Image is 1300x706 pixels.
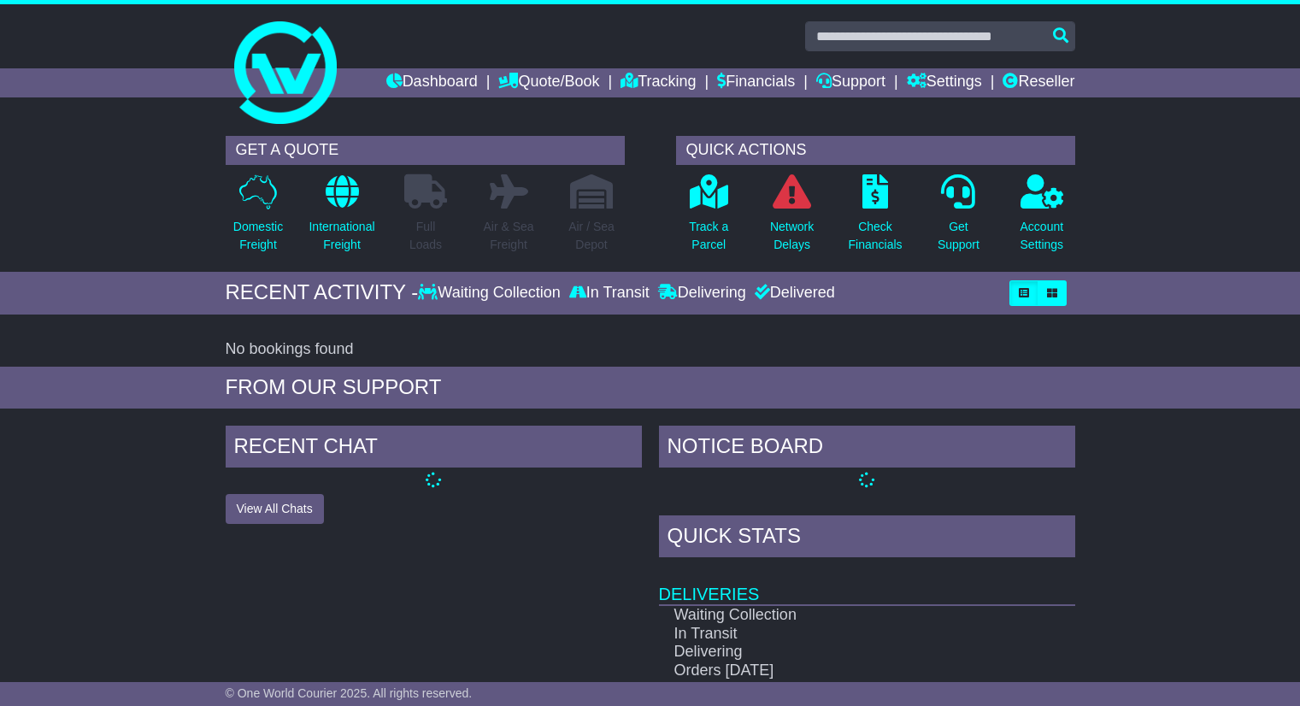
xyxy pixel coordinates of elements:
[849,218,903,254] p: Check Financials
[1003,68,1074,97] a: Reseller
[1021,218,1064,254] p: Account Settings
[689,218,728,254] p: Track a Parcel
[676,136,1075,165] div: QUICK ACTIONS
[907,68,982,97] a: Settings
[750,284,835,303] div: Delivered
[498,68,599,97] a: Quote/Book
[816,68,885,97] a: Support
[659,605,1015,625] td: Waiting Collection
[226,340,1075,359] div: No bookings found
[386,68,478,97] a: Dashboard
[659,515,1075,562] div: Quick Stats
[308,174,375,263] a: InternationalFreight
[226,280,419,305] div: RECENT ACTIVITY -
[769,174,815,263] a: NetworkDelays
[659,562,1075,605] td: Deliveries
[654,284,750,303] div: Delivering
[717,68,795,97] a: Financials
[659,643,1015,662] td: Delivering
[848,174,903,263] a: CheckFinancials
[659,680,1015,699] td: Orders This Week
[621,68,696,97] a: Tracking
[226,494,324,524] button: View All Chats
[232,174,284,263] a: DomesticFreight
[568,218,615,254] p: Air / Sea Depot
[226,136,625,165] div: GET A QUOTE
[688,174,729,263] a: Track aParcel
[659,662,1015,680] td: Orders [DATE]
[309,218,374,254] p: International Freight
[418,284,564,303] div: Waiting Collection
[233,218,283,254] p: Domestic Freight
[226,375,1075,400] div: FROM OUR SUPPORT
[483,218,533,254] p: Air & Sea Freight
[659,625,1015,644] td: In Transit
[938,218,979,254] p: Get Support
[659,426,1075,472] div: NOTICE BOARD
[404,218,447,254] p: Full Loads
[770,218,814,254] p: Network Delays
[565,284,654,303] div: In Transit
[226,426,642,472] div: RECENT CHAT
[226,686,473,700] span: © One World Courier 2025. All rights reserved.
[1020,174,1065,263] a: AccountSettings
[937,174,980,263] a: GetSupport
